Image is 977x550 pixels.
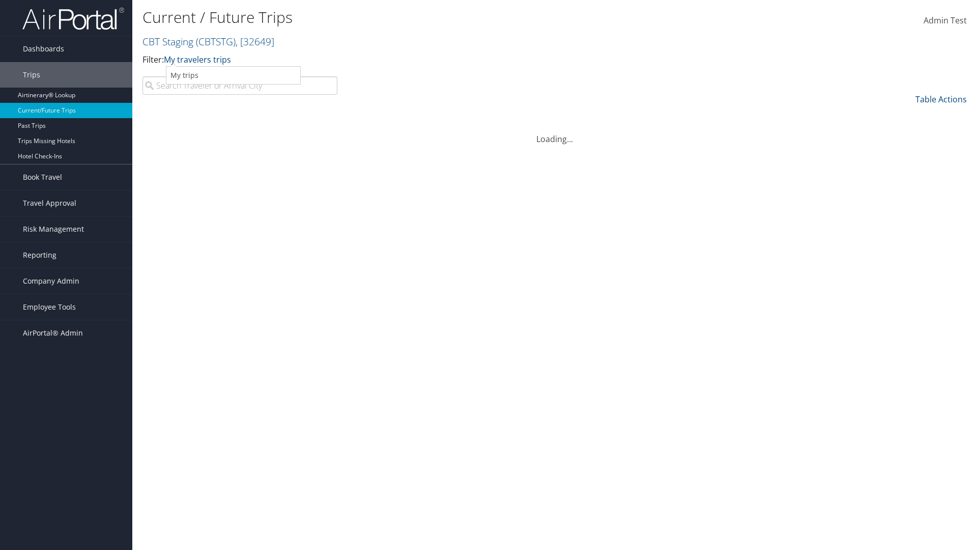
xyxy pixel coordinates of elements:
[23,216,84,242] span: Risk Management
[924,5,967,37] a: Admin Test
[23,190,76,216] span: Travel Approval
[142,7,692,28] h1: Current / Future Trips
[23,62,40,88] span: Trips
[23,294,76,320] span: Employee Tools
[915,94,967,105] a: Table Actions
[142,121,967,145] div: Loading...
[23,164,62,190] span: Book Travel
[23,36,64,62] span: Dashboards
[236,35,274,48] span: , [ 32649 ]
[23,320,83,346] span: AirPortal® Admin
[23,242,56,268] span: Reporting
[23,268,79,294] span: Company Admin
[142,35,274,48] a: CBT Staging
[164,54,231,65] a: My travelers trips
[22,7,124,31] img: airportal-logo.png
[166,67,300,84] a: My trips
[196,35,236,48] span: ( CBTSTG )
[142,53,692,67] p: Filter:
[924,15,967,26] span: Admin Test
[142,76,337,95] input: Search Traveler or Arrival City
